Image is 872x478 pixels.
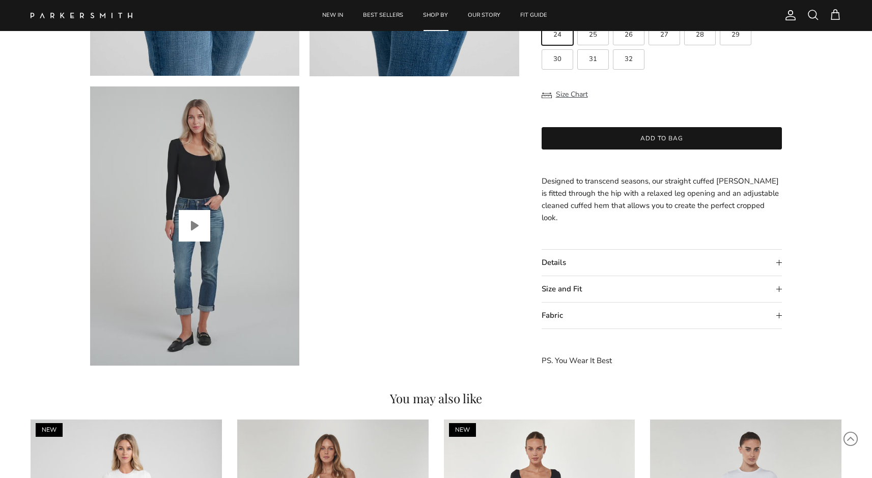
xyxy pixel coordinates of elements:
img: Parker Smith [31,13,132,18]
span: 26 [625,32,633,38]
span: 30 [553,56,561,63]
span: 31 [589,56,597,63]
button: Play video [179,210,210,242]
span: Designed to transcend seasons, our straight cuffed [PERSON_NAME] is fitted through the hip with a... [542,176,779,223]
span: 29 [732,32,740,38]
span: 27 [660,32,668,38]
button: Add to bag [542,127,782,150]
span: 28 [696,32,704,38]
summary: Size and Fit [542,276,782,302]
span: 25 [589,32,597,38]
svg: Scroll to Top [843,431,858,446]
h4: You may also like [31,392,841,404]
span: 24 [553,32,561,38]
p: PS. You Wear It Best [542,354,782,367]
summary: Fabric [542,303,782,328]
a: Account [780,9,797,21]
button: Size Chart [542,84,588,104]
span: 32 [625,56,633,63]
summary: Details [542,250,782,276]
